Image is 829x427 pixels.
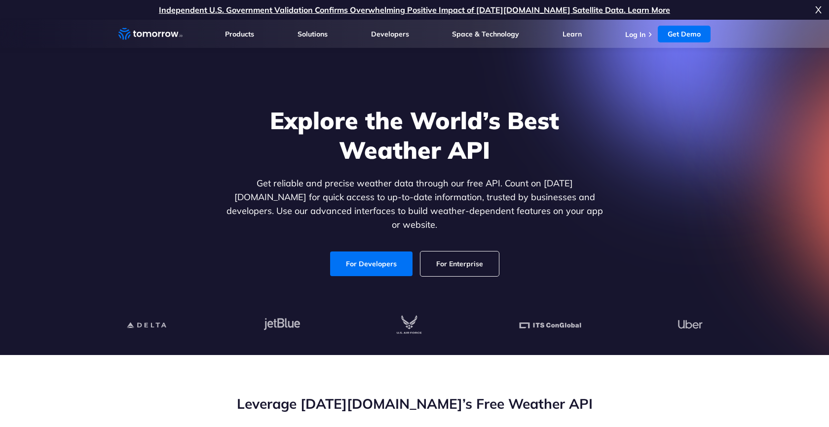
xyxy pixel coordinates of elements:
a: Log In [625,30,645,39]
a: Independent U.S. Government Validation Confirms Overwhelming Positive Impact of [DATE][DOMAIN_NAM... [159,5,670,15]
h2: Leverage [DATE][DOMAIN_NAME]’s Free Weather API [118,394,711,413]
a: Solutions [298,30,328,38]
a: Developers [371,30,409,38]
a: Learn [563,30,582,38]
a: Get Demo [658,26,711,42]
p: Get reliable and precise weather data through our free API. Count on [DATE][DOMAIN_NAME] for quic... [224,177,605,232]
a: Products [225,30,254,38]
a: Space & Technology [452,30,519,38]
h1: Explore the World’s Best Weather API [224,106,605,165]
a: For Developers [330,251,413,276]
a: For Enterprise [420,251,499,276]
a: Home link [118,27,183,41]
